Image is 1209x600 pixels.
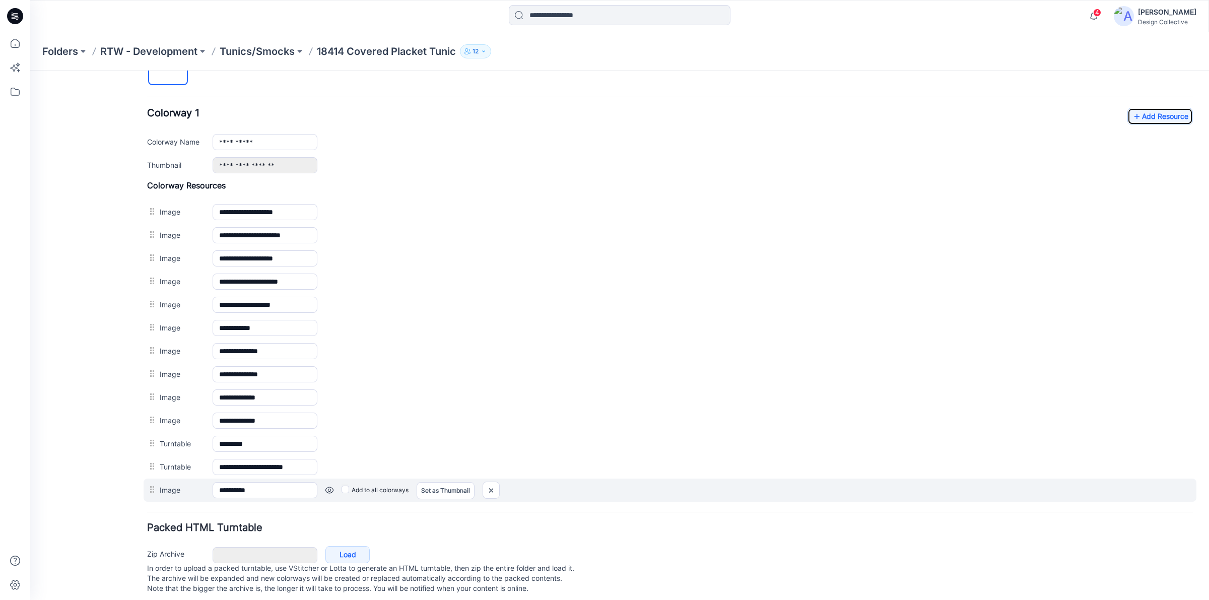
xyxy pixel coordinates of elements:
[129,298,172,309] label: Image
[129,275,172,286] label: Image
[117,452,1163,462] h4: Packed HTML Turntable
[460,44,491,58] button: 12
[129,136,172,147] label: Image
[129,159,172,170] label: Image
[129,205,172,216] label: Image
[386,412,444,429] a: Set as Thumbnail
[117,478,172,489] label: Zip Archive
[30,71,1209,600] iframe: edit-style
[1138,6,1196,18] div: [PERSON_NAME]
[129,344,172,355] label: Image
[1093,9,1101,17] span: 4
[129,228,172,239] label: Image
[295,476,340,493] a: Load
[311,413,318,420] input: Add to all colorways
[129,321,172,332] label: Image
[453,412,469,428] img: close-btn.svg
[117,493,1163,523] p: In order to upload a packed turntable, use VStitcher or Lotta to generate an HTML turntable, then...
[1138,18,1196,26] div: Design Collective
[129,390,172,402] label: Turntable
[117,89,172,100] label: Thumbnail
[1114,6,1134,26] img: avatar
[117,110,1163,120] h4: Colorway Resources
[317,44,456,58] p: 18414 Covered Placket Tunic
[129,367,172,378] label: Turntable
[129,414,172,425] label: Image
[100,44,197,58] a: RTW - Development
[129,182,172,193] label: Image
[220,44,295,58] a: Tunics/Smocks
[129,251,172,262] label: Image
[42,44,78,58] a: Folders
[473,46,479,57] p: 12
[311,412,378,428] label: Add to all colorways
